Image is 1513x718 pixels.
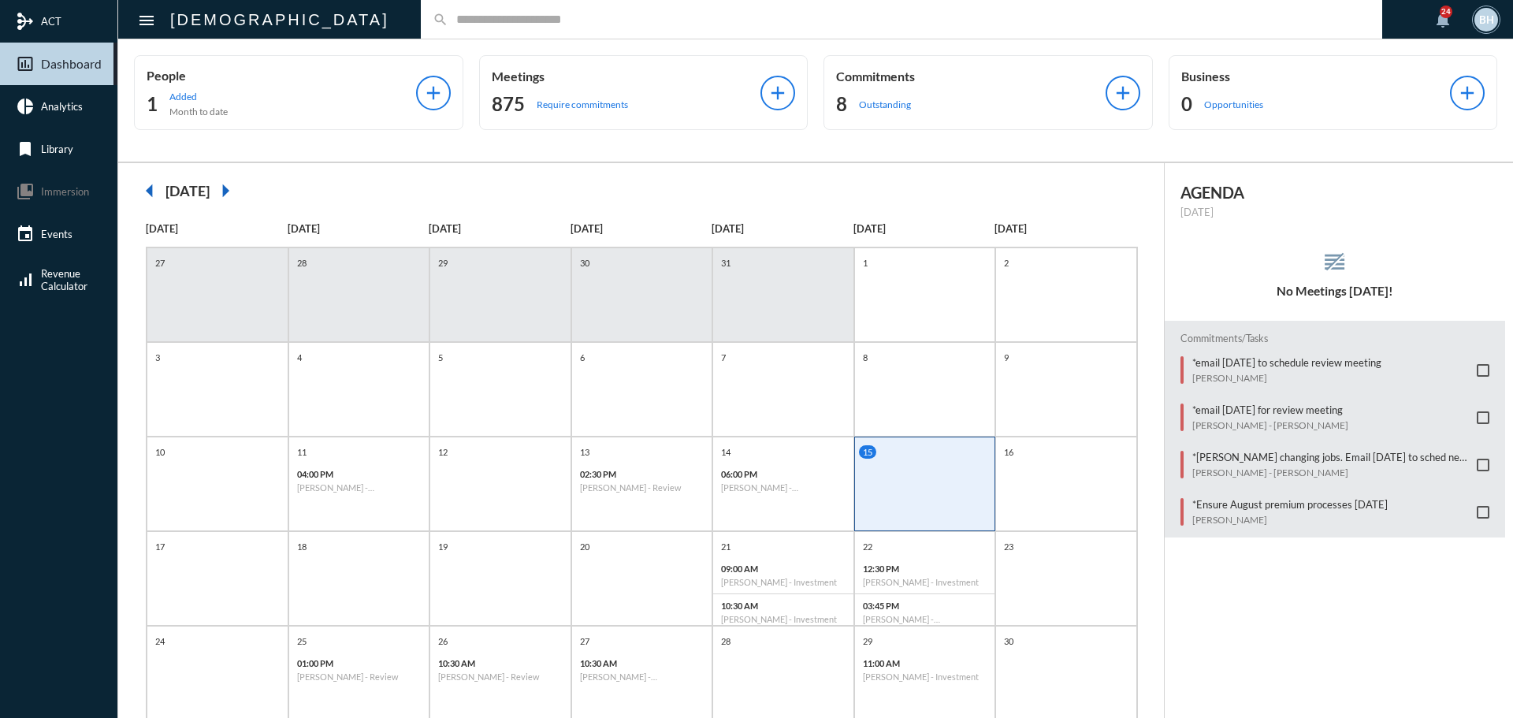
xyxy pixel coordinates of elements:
p: 24 [151,634,169,648]
h6: [PERSON_NAME] - Review [580,482,704,493]
h6: [PERSON_NAME] - Investment [863,671,987,682]
h2: AGENDA [1180,183,1490,202]
p: 03:45 PM [863,601,987,611]
h6: [PERSON_NAME] - Review [438,671,563,682]
p: 02:30 PM [580,469,704,479]
p: 15 [859,445,876,459]
p: 1 [859,256,872,270]
button: Toggle sidenav [131,4,162,35]
mat-icon: collections_bookmark [16,182,35,201]
p: 21 [717,540,734,553]
p: 6 [576,351,589,364]
p: 7 [717,351,730,364]
h6: [PERSON_NAME] - Investment [721,614,846,624]
p: 27 [151,256,169,270]
p: [DATE] [994,222,1136,235]
h6: [PERSON_NAME] - Investment [863,577,987,587]
p: 9 [1000,351,1013,364]
h2: 1 [147,91,158,117]
p: 4 [293,351,306,364]
p: Outstanding [859,99,911,110]
p: *email [DATE] to schedule review meeting [1192,356,1381,369]
mat-icon: signal_cellular_alt [16,270,35,289]
p: [DATE] [853,222,995,235]
span: ACT [41,15,61,28]
div: BH [1474,8,1498,32]
p: 18 [293,540,310,553]
mat-icon: pie_chart [16,97,35,116]
mat-icon: bookmark [16,140,35,158]
p: 12 [434,445,452,459]
h6: [PERSON_NAME] - [PERSON_NAME] - Investment [863,614,987,624]
span: Dashboard [41,57,102,71]
p: 13 [576,445,593,459]
p: 10:30 AM [438,658,563,668]
h2: 8 [836,91,847,117]
p: 31 [717,256,734,270]
p: 23 [1000,540,1017,553]
p: Opportunities [1204,99,1263,110]
p: 8 [859,351,872,364]
p: 14 [717,445,734,459]
h6: [PERSON_NAME] - [PERSON_NAME] - Investment [297,482,422,493]
p: 10:30 AM [580,658,704,668]
p: 16 [1000,445,1017,459]
p: 29 [434,256,452,270]
p: *[PERSON_NAME] changing jobs. Email [DATE] to sched next review mtg. [1192,451,1470,463]
p: 04:00 PM [297,469,422,479]
p: 19 [434,540,452,553]
p: 11:00 AM [863,658,987,668]
p: 10 [151,445,169,459]
mat-icon: Side nav toggle icon [137,11,156,30]
p: Added [169,91,228,102]
span: Revenue Calculator [41,267,87,292]
p: [DATE] [1180,206,1490,218]
h6: [PERSON_NAME] - Review [297,671,422,682]
p: Business [1181,69,1451,84]
p: 27 [576,634,593,648]
p: 10:30 AM [721,601,846,611]
p: 28 [293,256,310,270]
p: 25 [293,634,310,648]
div: 24 [1440,6,1452,18]
p: Month to date [169,106,228,117]
p: 28 [717,634,734,648]
span: Analytics [41,100,83,113]
p: 11 [293,445,310,459]
h6: [PERSON_NAME] - [PERSON_NAME] - Review [721,482,846,493]
p: 06:00 PM [721,469,846,479]
h6: [PERSON_NAME] - Investment [721,577,846,587]
p: 09:00 AM [721,564,846,574]
p: [DATE] [288,222,429,235]
h6: [PERSON_NAME] - [PERSON_NAME] - Review [580,671,704,682]
p: *email [DATE] for review meeting [1192,404,1348,416]
span: Events [41,228,72,240]
h2: 0 [1181,91,1192,117]
mat-icon: add [422,82,444,104]
p: 01:00 PM [297,658,422,668]
p: 22 [859,540,876,553]
p: 5 [434,351,447,364]
p: 3 [151,351,164,364]
p: 30 [576,256,593,270]
mat-icon: insert_chart_outlined [16,54,35,73]
p: Require commitments [537,99,628,110]
mat-icon: search [433,12,448,28]
p: People [147,68,416,83]
mat-icon: add [767,82,789,104]
p: [DATE] [146,222,288,235]
p: [DATE] [571,222,712,235]
mat-icon: event [16,225,35,244]
mat-icon: reorder [1322,249,1348,275]
p: 26 [434,634,452,648]
mat-icon: notifications [1433,10,1452,29]
p: *Ensure August premium processes [DATE] [1192,498,1388,511]
p: 17 [151,540,169,553]
p: [PERSON_NAME] - [PERSON_NAME] [1192,419,1348,431]
p: Meetings [492,69,761,84]
p: 20 [576,540,593,553]
span: Library [41,143,73,155]
mat-icon: mediation [16,12,35,31]
p: 12:30 PM [863,564,987,574]
p: [DATE] [712,222,853,235]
